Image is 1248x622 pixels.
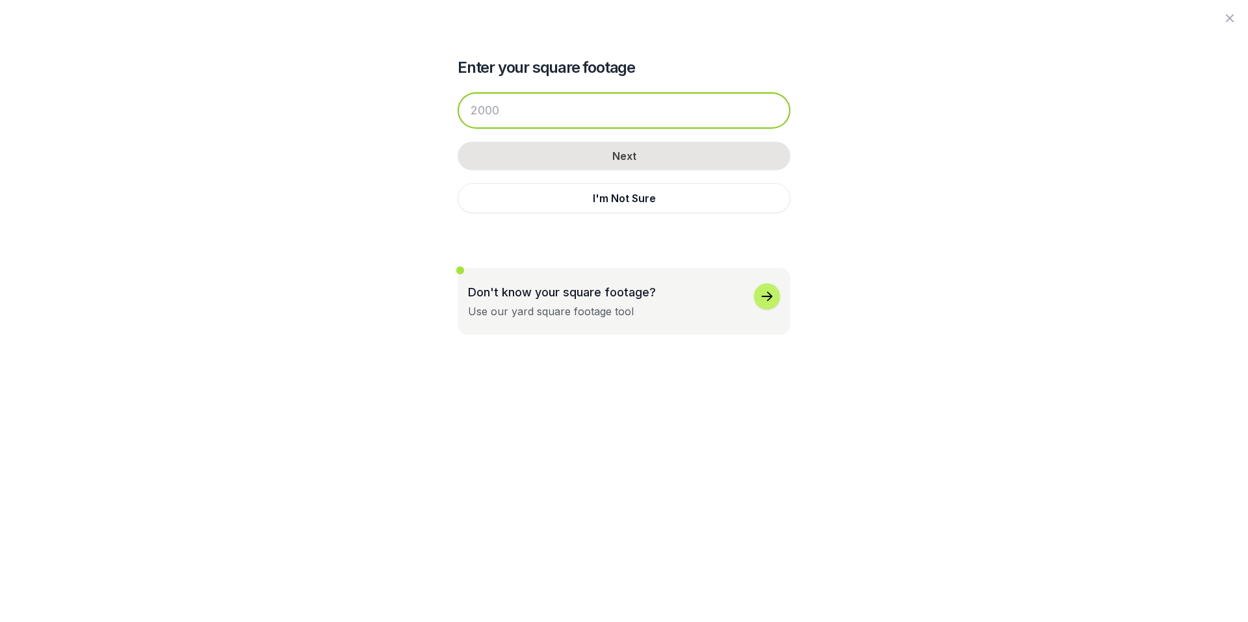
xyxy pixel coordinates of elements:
input: 2000 [458,92,790,129]
h2: Enter your square footage [458,57,790,78]
div: Use our yard square footage tool [468,304,634,319]
p: Don't know your square footage? [468,283,656,301]
button: Next [458,142,790,170]
button: I'm Not Sure [458,183,790,213]
button: Don't know your square footage?Use our yard square footage tool [458,268,790,335]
